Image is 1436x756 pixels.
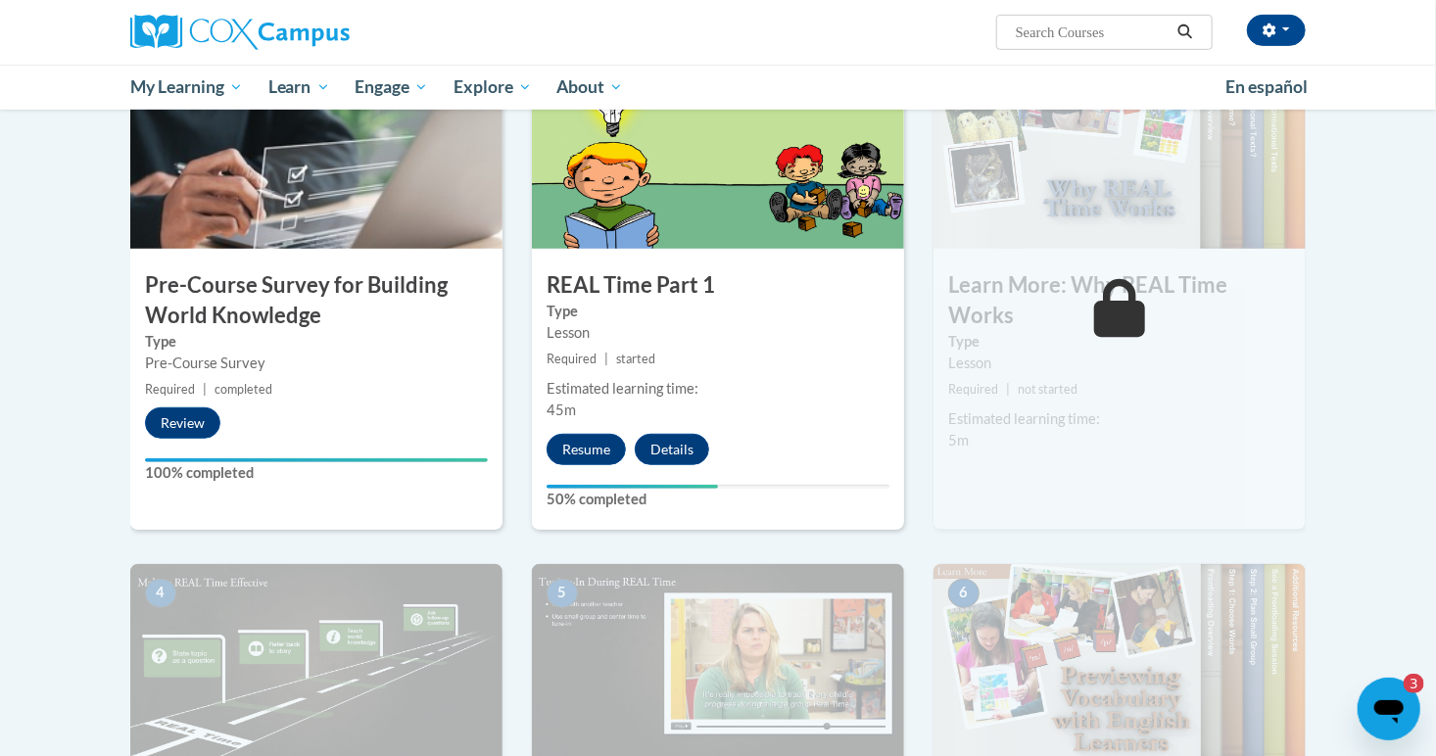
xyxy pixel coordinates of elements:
[130,270,503,331] h3: Pre-Course Survey for Building World Knowledge
[547,489,889,510] label: 50% completed
[130,75,243,99] span: My Learning
[948,331,1291,353] label: Type
[130,53,503,249] img: Course Image
[145,331,488,353] label: Type
[948,408,1291,430] div: Estimated learning time:
[948,382,998,397] span: Required
[1213,67,1320,108] a: En español
[1247,15,1306,46] button: Account Settings
[130,15,503,50] a: Cox Campus
[145,353,488,374] div: Pre-Course Survey
[948,432,969,449] span: 5m
[547,322,889,344] div: Lesson
[145,407,220,439] button: Review
[933,270,1306,331] h3: Learn More: Why REAL Time Works
[454,75,532,99] span: Explore
[441,65,545,110] a: Explore
[1171,21,1200,44] button: Search
[1014,21,1171,44] input: Search Courses
[545,65,637,110] a: About
[268,75,330,99] span: Learn
[145,382,195,397] span: Required
[933,53,1306,249] img: Course Image
[145,458,488,462] div: Your progress
[1006,382,1010,397] span: |
[215,382,272,397] span: completed
[547,301,889,322] label: Type
[1385,674,1424,693] iframe: Number of unread messages
[145,579,176,608] span: 4
[948,579,980,608] span: 6
[256,65,343,110] a: Learn
[556,75,623,99] span: About
[1018,382,1077,397] span: not started
[1358,678,1420,740] iframe: Button to launch messaging window, 3 unread messages
[355,75,428,99] span: Engage
[547,485,718,489] div: Your progress
[101,65,1335,110] div: Main menu
[604,352,608,366] span: |
[130,15,350,50] img: Cox Campus
[547,434,626,465] button: Resume
[547,402,576,418] span: 45m
[616,352,655,366] span: started
[1225,76,1308,97] span: En español
[547,352,597,366] span: Required
[145,462,488,484] label: 100% completed
[118,65,256,110] a: My Learning
[948,353,1291,374] div: Lesson
[532,270,904,301] h3: REAL Time Part 1
[342,65,441,110] a: Engage
[532,53,904,249] img: Course Image
[203,382,207,397] span: |
[547,378,889,400] div: Estimated learning time:
[635,434,709,465] button: Details
[547,579,578,608] span: 5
